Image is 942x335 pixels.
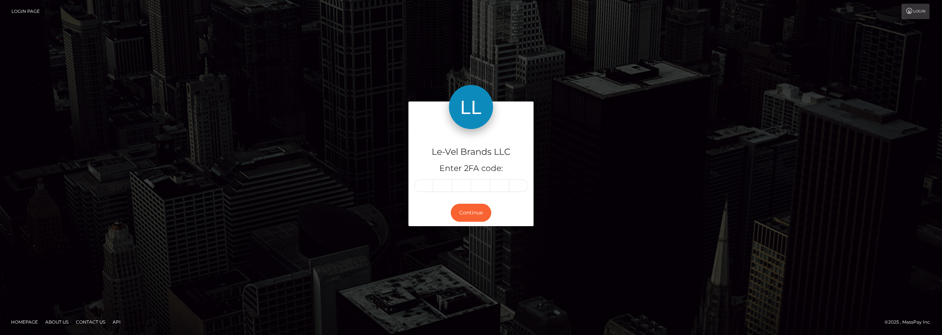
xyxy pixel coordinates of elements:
h4: Le-Vel Brands LLC [414,146,528,158]
a: Login Page [11,4,40,19]
a: About Us [42,316,71,328]
div: © 2025 , MassPay Inc. [885,318,936,326]
a: Contact Us [73,316,108,328]
img: Le-Vel Brands LLC [449,85,493,129]
button: Continue [451,204,491,222]
h5: Enter 2FA code: [414,163,528,174]
a: Login [902,4,929,19]
a: API [110,316,124,328]
a: Homepage [8,316,41,328]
